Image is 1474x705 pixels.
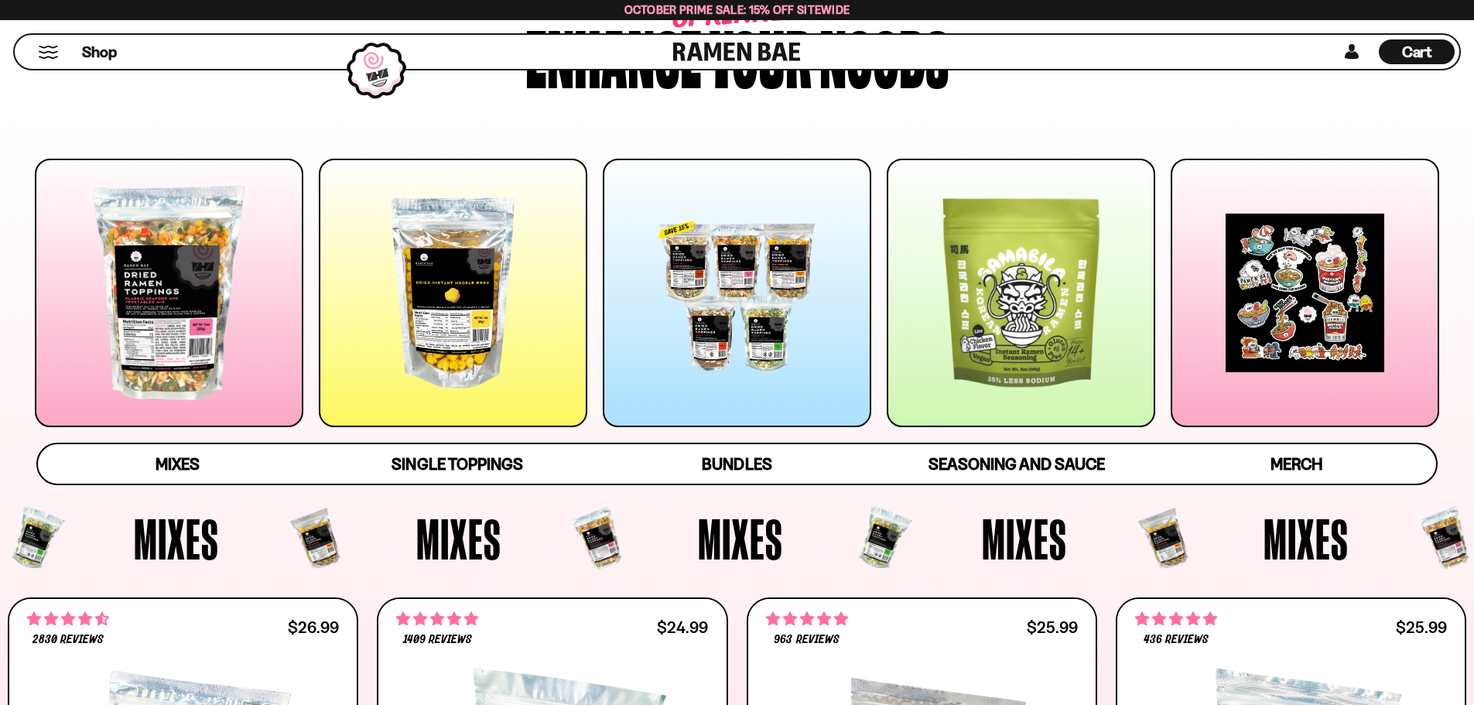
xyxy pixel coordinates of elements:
[416,510,501,567] span: Mixes
[396,609,478,629] span: 4.76 stars
[134,510,219,567] span: Mixes
[710,18,812,91] div: your
[1144,634,1209,646] span: 436 reviews
[982,510,1067,567] span: Mixes
[82,42,117,63] span: Shop
[525,18,702,91] div: Enhance
[27,609,109,629] span: 4.68 stars
[774,634,839,646] span: 963 reviews
[32,634,104,646] span: 2830 reviews
[38,46,59,59] button: Mobile Menu Trigger
[929,454,1104,474] span: Seasoning and Sauce
[317,444,597,484] a: Single Toppings
[1271,454,1322,474] span: Merch
[702,454,771,474] span: Bundles
[657,620,708,635] div: $24.99
[156,454,200,474] span: Mixes
[698,510,783,567] span: Mixes
[597,444,877,484] a: Bundles
[1157,444,1436,484] a: Merch
[1402,43,1432,61] span: Cart
[624,2,850,17] span: October Prime Sale: 15% off Sitewide
[1379,35,1455,69] div: Cart
[403,634,472,646] span: 1409 reviews
[819,18,949,91] div: noods
[1135,609,1217,629] span: 4.76 stars
[288,620,339,635] div: $26.99
[877,444,1156,484] a: Seasoning and Sauce
[392,454,522,474] span: Single Toppings
[766,609,848,629] span: 4.75 stars
[1264,510,1349,567] span: Mixes
[1396,620,1447,635] div: $25.99
[38,444,317,484] a: Mixes
[1027,620,1078,635] div: $25.99
[82,39,117,64] a: Shop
